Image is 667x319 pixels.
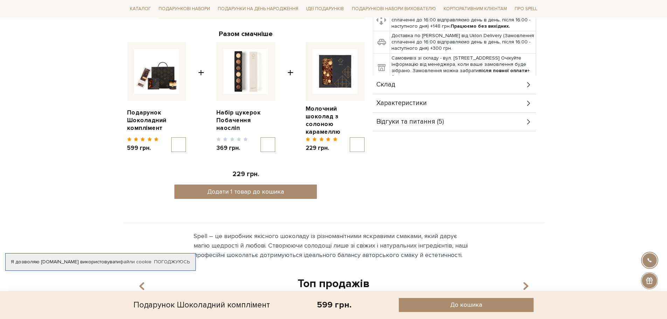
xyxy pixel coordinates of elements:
[306,144,338,152] span: 229 грн.
[441,3,510,15] a: Корпоративним клієнтам
[376,119,444,125] span: Відгуки та питання (5)
[156,4,213,14] a: Подарункові набори
[6,259,195,265] div: Я дозволяю [DOMAIN_NAME] використовувати
[174,185,317,199] button: Додати 1 товар до кошика
[512,4,540,14] a: Про Spell
[127,29,364,39] div: Разом смачніше
[120,259,152,265] a: файли cookie
[127,144,159,152] span: 599 грн.
[127,4,154,14] a: Каталог
[223,49,268,94] img: Набір цукерок Побачення наосліп
[131,277,536,291] div: Топ продажів
[216,144,248,152] span: 369 грн.
[306,105,364,136] a: Молочний шоколад з солоною карамеллю
[232,170,259,178] span: 229 грн.
[215,4,301,14] a: Подарунки на День народження
[451,23,510,29] b: Працюємо без вихідних.
[479,68,527,74] b: після повної оплати
[390,31,536,54] td: Доставка по [PERSON_NAME] від Uklon Delivery (Замовлення сплаченні до 16:00 відправляємо день в д...
[376,82,395,88] span: Склад
[450,301,482,309] span: До кошика
[399,298,534,312] button: До кошика
[194,231,474,260] div: Spell – це виробник якісного шоколаду із різноманітними яскравими смаками, який дарує магію щедро...
[154,259,190,265] a: Погоджуюсь
[133,298,270,312] div: Подарунок Шоколадний комплімент
[313,49,357,94] img: Молочний шоколад з солоною карамеллю
[349,3,439,15] a: Подарункові набори вихователю
[216,109,275,132] a: Набір цукерок Побачення наосліп
[134,49,179,94] img: Подарунок Шоколадний комплімент
[317,299,352,310] div: 599 грн.
[376,100,427,106] span: Характеристики
[390,53,536,82] td: Самовивіз зі складу - вул. [STREET_ADDRESS] Очікуйте інформацію від менеджера, коли ваше замовлен...
[303,4,347,14] a: Ідеї подарунків
[390,9,536,31] td: Нова Пошта – адресна доставка кур'єром (Замовлення сплаченні до 16:00 відправляємо день в день, п...
[127,109,186,132] a: Подарунок Шоколадний комплімент
[198,42,204,152] span: +
[287,42,293,152] span: +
